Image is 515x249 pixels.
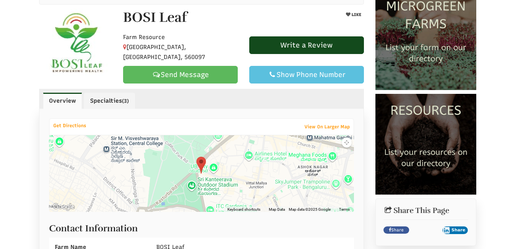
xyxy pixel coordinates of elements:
[123,66,238,84] a: Send Message
[383,206,468,215] h2: Share This Page
[51,202,76,212] a: Open this area in Google Maps (opens a new window)
[249,36,364,54] a: Write a Review
[51,202,76,212] img: Google
[301,121,354,132] a: View On Larger Map
[339,207,350,212] a: Terms (opens in new tab)
[443,226,468,234] button: Share
[123,34,165,41] span: Farm Resource
[39,89,364,109] ul: Profile Tabs
[123,10,187,25] h1: BOSI Leaf
[350,12,361,17] span: LIKE
[227,207,260,212] button: Keyboard shortcuts
[40,8,117,85] img: Contact BOSI Leaf
[342,138,352,147] button: Map camera controls
[343,10,364,20] button: LIKE
[43,93,82,109] a: Overview
[123,44,205,61] span: [GEOGRAPHIC_DATA], [GEOGRAPHIC_DATA], 560097
[383,226,409,234] a: Share
[122,98,129,104] small: (3)
[289,207,331,212] span: Map data ©2025 Google
[375,94,476,195] img: Resources list your company today
[256,70,357,79] div: Show Phone Number
[269,207,285,212] button: Map Data
[49,121,90,130] a: Get Directions
[49,220,354,233] h2: Contact Information
[84,93,135,109] a: Specialties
